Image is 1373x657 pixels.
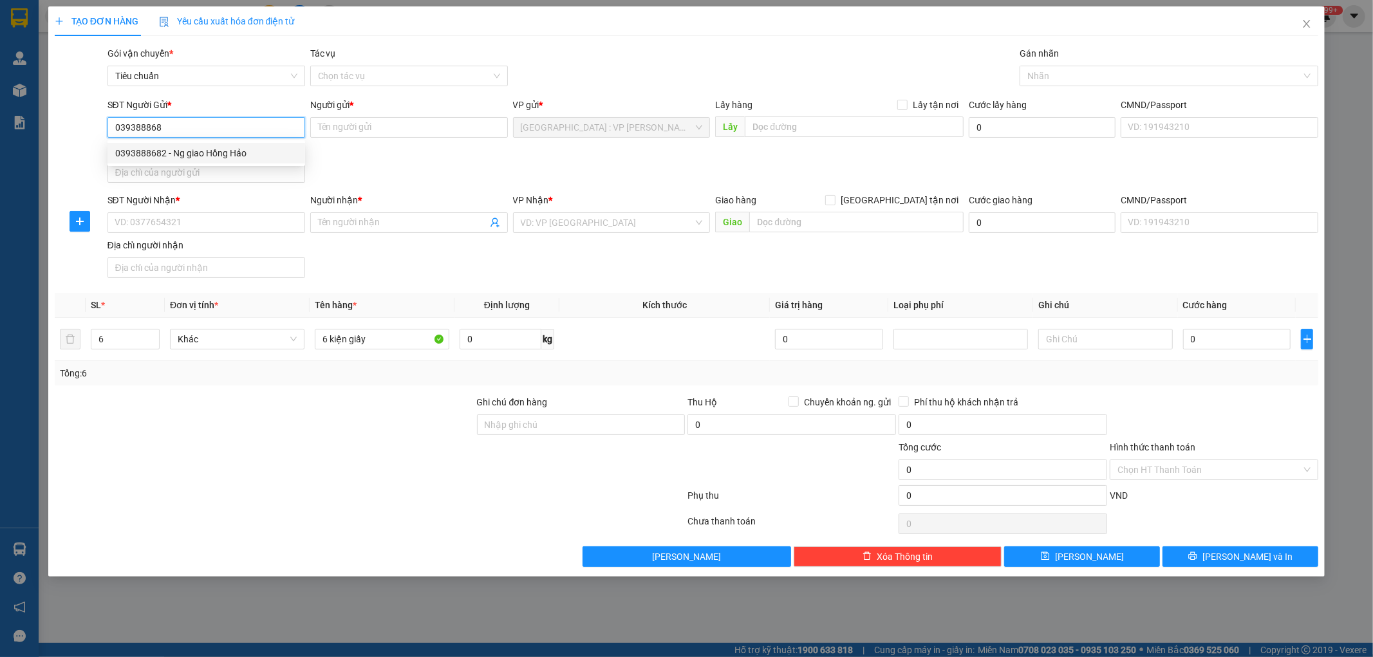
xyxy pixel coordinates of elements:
input: Dọc đường [745,116,964,137]
span: CÔNG TY TNHH CHUYỂN PHÁT NHANH BẢO AN [112,44,236,67]
input: Ghi Chú [1038,329,1173,349]
span: Gói vận chuyển [107,48,173,59]
span: Định lượng [484,300,530,310]
span: Lấy [715,116,745,137]
span: [PERSON_NAME] [652,550,721,564]
span: Giá trị hàng [775,300,823,310]
span: Tổng cước [899,442,941,452]
div: 0393888682 - Ng giao Hồng Hảo [115,146,297,160]
span: Yêu cầu xuất hóa đơn điện tử [159,16,295,26]
label: Gán nhãn [1020,48,1059,59]
span: Lấy hàng [715,100,752,110]
button: save[PERSON_NAME] [1004,546,1160,567]
label: Tác vụ [310,48,336,59]
span: plus [1302,334,1312,344]
th: Ghi chú [1033,293,1178,318]
span: Xóa Thông tin [877,550,933,564]
span: VP Nhận [513,195,549,205]
input: 0 [775,329,883,349]
span: user-add [490,217,500,228]
span: Kích thước [642,300,687,310]
div: Phụ thu [687,488,898,511]
span: printer [1188,551,1197,562]
span: Chuyển khoản ng. gửi [799,395,896,409]
input: Địa chỉ của người gửi [107,162,305,183]
input: Địa chỉ của người nhận [107,257,305,278]
div: CMND/Passport [1121,193,1318,207]
span: plus [55,17,64,26]
strong: CSKH: [35,44,68,55]
button: plus [70,211,90,232]
span: Giao [715,212,749,232]
input: Ghi chú đơn hàng [477,414,686,435]
label: Ghi chú đơn hàng [477,397,548,407]
div: VP gửi [513,98,711,112]
div: Người gửi [310,98,508,112]
span: TẠO ĐƠN HÀNG [55,16,138,26]
span: Giao hàng [715,195,756,205]
span: Cước hàng [1183,300,1228,310]
div: CMND/Passport [1121,98,1318,112]
button: plus [1301,329,1313,349]
span: Tên hàng [315,300,357,310]
strong: PHIẾU DÁN LÊN HÀNG [86,6,255,23]
div: 0393888682 - Ng giao Hồng Hảo [107,143,305,163]
span: Ngày in phiếu: 16:56 ngày [81,26,259,39]
div: SĐT Người Gửi [107,98,305,112]
div: SĐT Người Nhận [107,193,305,207]
button: printer[PERSON_NAME] và In [1163,546,1318,567]
th: Loại phụ phí [888,293,1033,318]
label: Cước giao hàng [969,195,1032,205]
button: deleteXóa Thông tin [794,546,1002,567]
div: Người nhận [310,193,508,207]
button: Close [1289,6,1325,42]
span: Thu Hộ [687,397,717,407]
span: VND [1110,490,1128,501]
div: Tổng: 6 [60,366,530,380]
div: Chưa thanh toán [687,514,898,537]
input: Dọc đường [749,212,964,232]
span: Đơn vị tính [170,300,218,310]
img: icon [159,17,169,27]
button: delete [60,329,80,349]
label: Cước lấy hàng [969,100,1027,110]
span: [GEOGRAPHIC_DATA] tận nơi [836,193,964,207]
span: Hà Nội : VP Nam Từ Liêm [521,118,703,137]
label: Hình thức thanh toán [1110,442,1195,452]
span: [PHONE_NUMBER] [5,44,98,66]
span: Tiêu chuẩn [115,66,297,86]
span: [PERSON_NAME] [1055,550,1124,564]
span: [PERSON_NAME] và In [1202,550,1293,564]
span: Mã đơn: VPMD1409250014 [5,78,200,95]
span: save [1041,551,1050,562]
span: Lấy tận nơi [908,98,964,112]
div: Địa chỉ người nhận [107,238,305,252]
input: Cước giao hàng [969,212,1116,233]
input: Cước lấy hàng [969,117,1116,138]
input: VD: Bàn, Ghế [315,329,449,349]
span: Phí thu hộ khách nhận trả [909,395,1023,409]
button: [PERSON_NAME] [583,546,791,567]
span: close [1302,19,1312,29]
span: kg [541,329,554,349]
span: delete [863,551,872,562]
span: Khác [178,329,297,349]
span: SL [91,300,101,310]
span: plus [70,216,89,227]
